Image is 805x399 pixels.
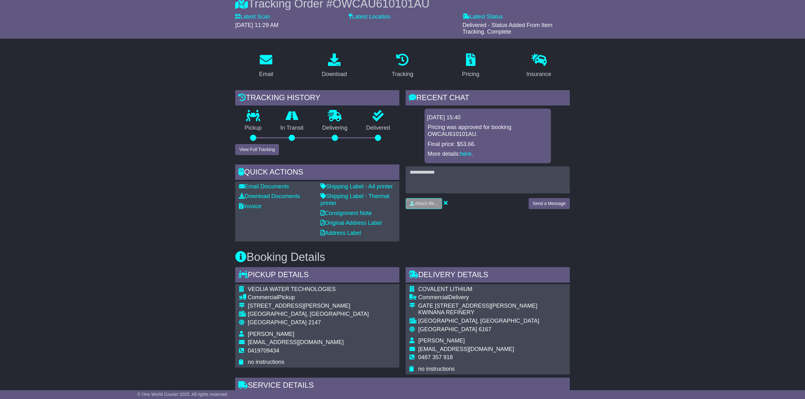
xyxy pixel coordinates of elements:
[235,125,271,132] p: Pickup
[248,339,344,345] span: [EMAIL_ADDRESS][DOMAIN_NAME]
[427,114,548,121] div: [DATE] 15:40
[322,70,347,78] div: Download
[320,230,361,236] a: Address Label
[248,303,369,310] div: [STREET_ADDRESS][PERSON_NAME]
[239,183,289,190] a: Email Documents
[313,125,357,132] p: Delivering
[418,337,465,344] span: [PERSON_NAME]
[406,90,570,107] div: RECENT CHAT
[418,318,539,325] div: [GEOGRAPHIC_DATA], [GEOGRAPHIC_DATA]
[235,164,399,181] div: Quick Actions
[418,294,448,300] span: Commercial
[248,359,284,365] span: no instructions
[522,51,555,81] a: Insurance
[460,151,471,157] a: here
[418,346,514,352] span: [EMAIL_ADDRESS][DOMAIN_NAME]
[526,70,551,78] div: Insurance
[418,354,453,360] span: 0487 357 918
[308,319,321,326] span: 2147
[235,22,279,28] span: [DATE] 11:29 AM
[418,286,472,292] span: COVALENT LITHIUM
[406,267,570,284] div: Delivery Details
[418,303,539,310] div: GATE [STREET_ADDRESS][PERSON_NAME]
[239,203,261,209] a: Invoice
[248,294,278,300] span: Commercial
[428,124,548,137] p: Pricing was approved for booking OWCAU610101AU.
[235,13,270,20] label: Latest Scan
[529,198,570,209] button: Send a Message
[418,294,539,301] div: Delivery
[462,70,479,78] div: Pricing
[418,326,477,332] span: [GEOGRAPHIC_DATA]
[239,193,300,199] a: Download Documents
[235,267,399,284] div: Pickup Details
[235,90,399,107] div: Tracking history
[248,286,336,292] span: VEOLIA WATER TECHNOLOGIES
[463,22,552,35] span: Delivered - Status Added From Item Tracking. Complete
[349,13,390,20] label: Latest Location
[320,210,372,216] a: Consignment Note
[137,392,228,397] span: © One World Courier 2025. All rights reserved.
[248,319,307,326] span: [GEOGRAPHIC_DATA]
[418,366,455,372] span: no instructions
[235,251,570,263] h3: Booking Details
[235,378,570,395] div: Service Details
[428,151,548,158] p: More details: .
[388,51,417,81] a: Tracking
[458,51,483,81] a: Pricing
[271,125,313,132] p: In Transit
[479,326,491,332] span: 6167
[320,220,382,226] a: Original Address Label
[318,51,351,81] a: Download
[357,125,400,132] p: Delivered
[248,311,369,318] div: [GEOGRAPHIC_DATA], [GEOGRAPHIC_DATA]
[428,141,548,148] p: Final price: $53.66.
[463,13,503,20] label: Latest Status
[248,348,279,354] span: 0419709434
[255,51,277,81] a: Email
[248,294,369,301] div: Pickup
[259,70,273,78] div: Email
[248,331,294,337] span: [PERSON_NAME]
[320,193,389,206] a: Shipping Label - Thermal printer
[235,144,279,155] button: View Full Tracking
[418,309,539,316] div: KWINANA REFINERY
[392,70,413,78] div: Tracking
[320,183,393,190] a: Shipping Label - A4 printer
